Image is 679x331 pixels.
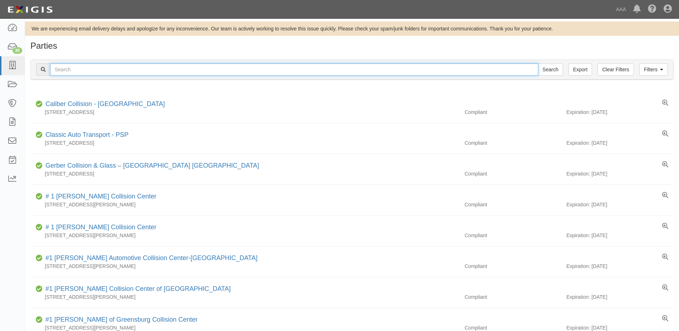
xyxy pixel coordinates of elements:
i: Compliant [36,317,43,322]
a: View results summary [662,315,668,322]
a: View results summary [662,254,668,261]
div: We are experiencing email delivery delays and apologize for any inconvenience. Our team is active... [25,25,679,32]
div: Expiration: [DATE] [566,201,673,208]
a: View results summary [662,130,668,138]
div: 30 [13,47,22,54]
div: # 1 Cochran Collision Center [43,223,156,232]
div: Compliant [459,109,566,116]
div: #1 Cochran Automotive Collision Center-Monroeville [43,254,258,263]
div: [STREET_ADDRESS][PERSON_NAME] [30,201,459,208]
a: View results summary [662,223,668,230]
div: [STREET_ADDRESS][PERSON_NAME] [30,293,459,301]
i: Compliant [36,133,43,138]
a: AAA [612,2,630,16]
div: Expiration: [DATE] [566,263,673,270]
a: Gerber Collision & Glass – [GEOGRAPHIC_DATA] [GEOGRAPHIC_DATA] [45,162,259,169]
a: # 1 [PERSON_NAME] Collision Center [45,193,156,200]
i: Help Center - Complianz [648,5,656,14]
div: # 1 Cochran Collision Center [43,192,156,201]
i: Compliant [36,194,43,199]
i: Compliant [36,287,43,292]
a: View results summary [662,161,668,168]
div: [STREET_ADDRESS] [30,139,459,147]
a: View results summary [662,192,668,199]
div: Expiration: [DATE] [566,293,673,301]
div: Expiration: [DATE] [566,109,673,116]
div: #1 Cochran Collision Center of Greensburg [43,284,231,294]
div: [STREET_ADDRESS][PERSON_NAME] [30,263,459,270]
div: #1 Cochran of Greensburg Collision Center [43,315,198,325]
div: Caliber Collision - Gainesville [43,100,165,109]
a: # 1 [PERSON_NAME] Collision Center [45,224,156,231]
div: Compliant [459,263,566,270]
div: Compliant [459,170,566,177]
div: Classic Auto Transport - PSP [43,130,128,140]
i: Compliant [36,163,43,168]
a: Export [568,63,592,76]
a: View results summary [662,284,668,292]
a: Caliber Collision - [GEOGRAPHIC_DATA] [45,100,165,107]
input: Search [538,63,563,76]
div: Compliant [459,232,566,239]
a: #1 [PERSON_NAME] Collision Center of [GEOGRAPHIC_DATA] [45,285,231,292]
a: Classic Auto Transport - PSP [45,131,128,138]
input: Search [50,63,538,76]
a: Filters [639,63,668,76]
a: #1 [PERSON_NAME] Automotive Collision Center-[GEOGRAPHIC_DATA] [45,254,258,262]
i: Compliant [36,256,43,261]
div: Compliant [459,293,566,301]
a: Clear Filters [597,63,634,76]
img: logo-5460c22ac91f19d4615b14bd174203de0afe785f0fc80cf4dbbc73dc1793850b.png [5,3,55,16]
h1: Parties [30,41,674,51]
a: View results summary [662,100,668,107]
div: [STREET_ADDRESS] [30,109,459,116]
div: [STREET_ADDRESS][PERSON_NAME] [30,232,459,239]
div: [STREET_ADDRESS] [30,170,459,177]
i: Compliant [36,102,43,107]
div: Compliant [459,139,566,147]
div: Expiration: [DATE] [566,139,673,147]
div: Expiration: [DATE] [566,170,673,177]
div: Compliant [459,201,566,208]
div: Expiration: [DATE] [566,232,673,239]
a: #1 [PERSON_NAME] of Greensburg Collision Center [45,316,198,323]
div: Gerber Collision & Glass – Houston Brighton [43,161,259,171]
i: Compliant [36,225,43,230]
